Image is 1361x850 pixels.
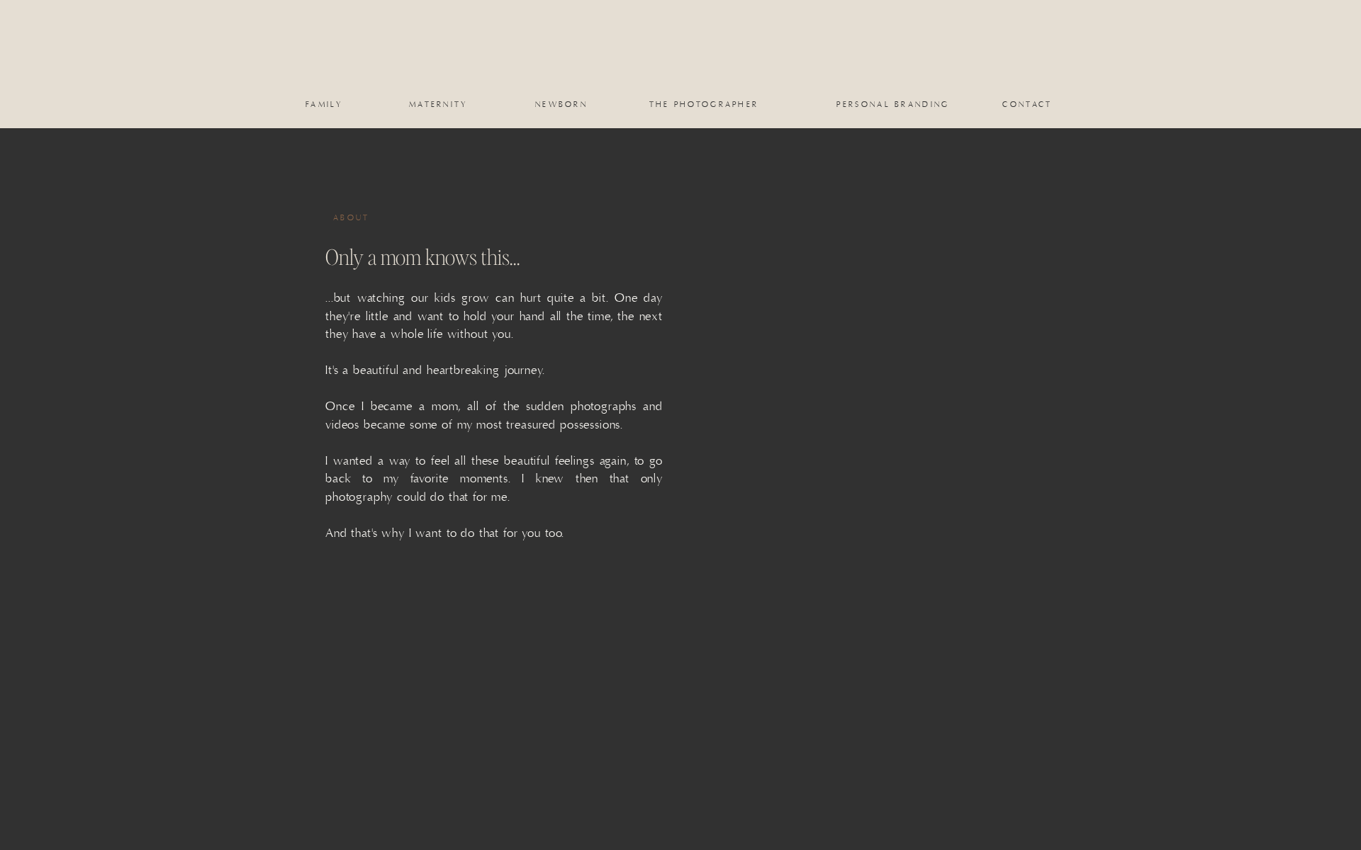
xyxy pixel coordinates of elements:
[409,100,467,108] a: maternity
[296,100,353,108] a: family
[333,213,401,225] h1: About
[835,100,951,108] a: personal branding
[532,100,590,108] a: newborn
[325,244,593,274] h2: Only a mom knows this...
[325,290,663,472] p: ...but watching our kids grow can hurt quite a bit. One day they're little and want to hold your ...
[633,100,775,108] a: the photographer
[1002,100,1053,108] a: Contact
